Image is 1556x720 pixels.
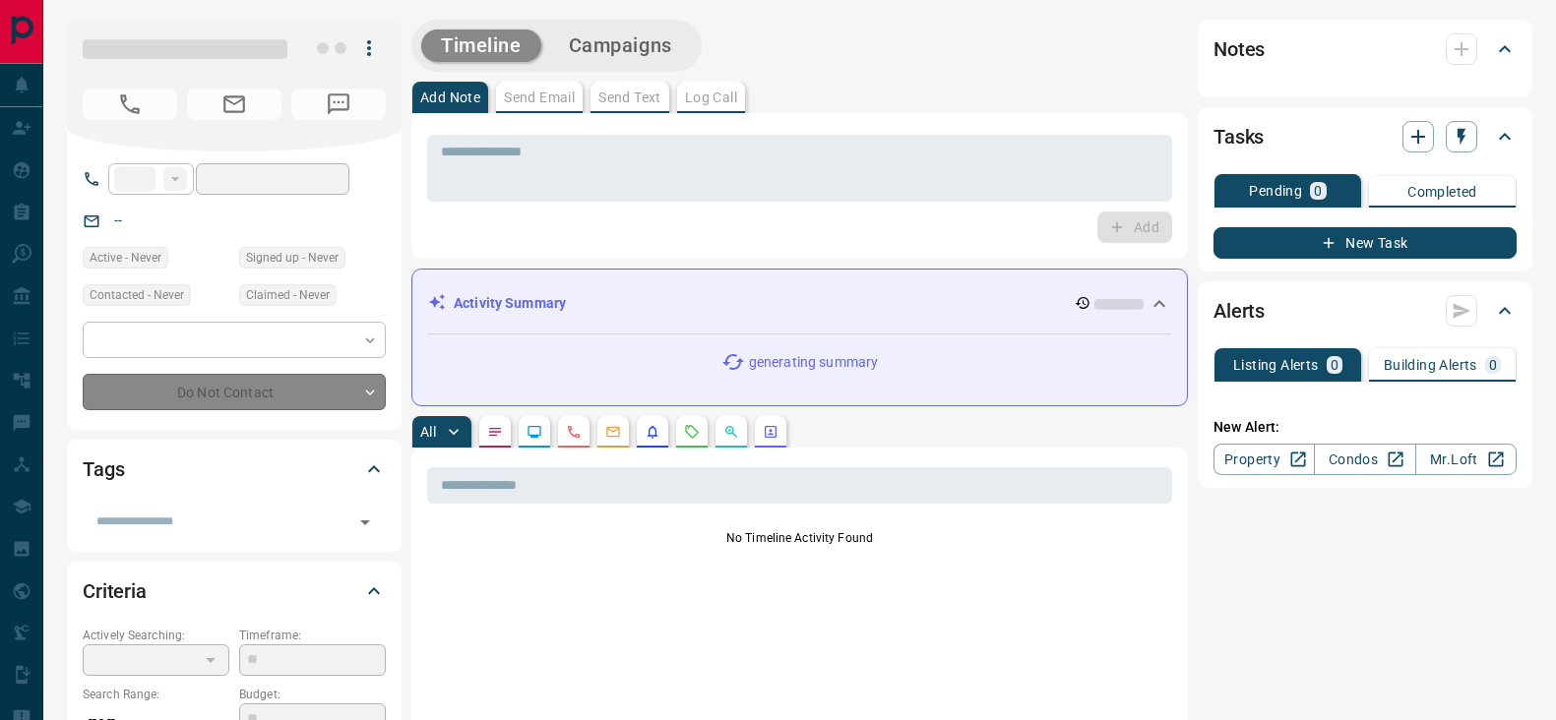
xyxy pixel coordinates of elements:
[1331,358,1338,372] p: 0
[420,90,480,104] p: Add Note
[454,293,566,314] p: Activity Summary
[246,285,330,305] span: Claimed - Never
[549,30,692,62] button: Campaigns
[1407,185,1477,199] p: Completed
[351,509,379,536] button: Open
[684,424,700,440] svg: Requests
[1214,227,1517,259] button: New Task
[90,248,161,268] span: Active - Never
[1489,358,1497,372] p: 0
[1384,358,1477,372] p: Building Alerts
[420,425,436,439] p: All
[763,424,778,440] svg: Agent Actions
[421,30,541,62] button: Timeline
[1214,113,1517,160] div: Tasks
[1214,417,1517,438] p: New Alert:
[239,627,386,644] p: Timeframe:
[749,352,878,373] p: generating summary
[527,424,542,440] svg: Lead Browsing Activity
[239,686,386,703] p: Budget:
[83,575,147,607] h2: Criteria
[723,424,739,440] svg: Opportunities
[83,627,229,644] p: Actively Searching:
[428,285,1171,322] div: Activity Summary
[90,285,184,305] span: Contacted - Never
[487,424,503,440] svg: Notes
[1214,295,1265,327] h2: Alerts
[1314,444,1415,475] a: Condos
[246,248,339,268] span: Signed up - Never
[1415,444,1517,475] a: Mr.Loft
[83,686,229,703] p: Search Range:
[1214,26,1517,73] div: Notes
[83,374,386,410] div: Do Not Contact
[1214,33,1265,65] h2: Notes
[114,212,122,228] a: --
[1249,184,1302,198] p: Pending
[566,424,582,440] svg: Calls
[83,89,177,120] span: No Number
[1233,358,1319,372] p: Listing Alerts
[1214,287,1517,334] div: Alerts
[187,89,281,120] span: No Email
[83,453,124,485] h2: Tags
[1214,444,1315,475] a: Property
[645,424,660,440] svg: Listing Alerts
[1314,184,1322,198] p: 0
[427,529,1172,547] p: No Timeline Activity Found
[605,424,621,440] svg: Emails
[291,89,386,120] span: No Number
[83,568,386,615] div: Criteria
[1214,121,1264,152] h2: Tasks
[83,446,386,493] div: Tags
